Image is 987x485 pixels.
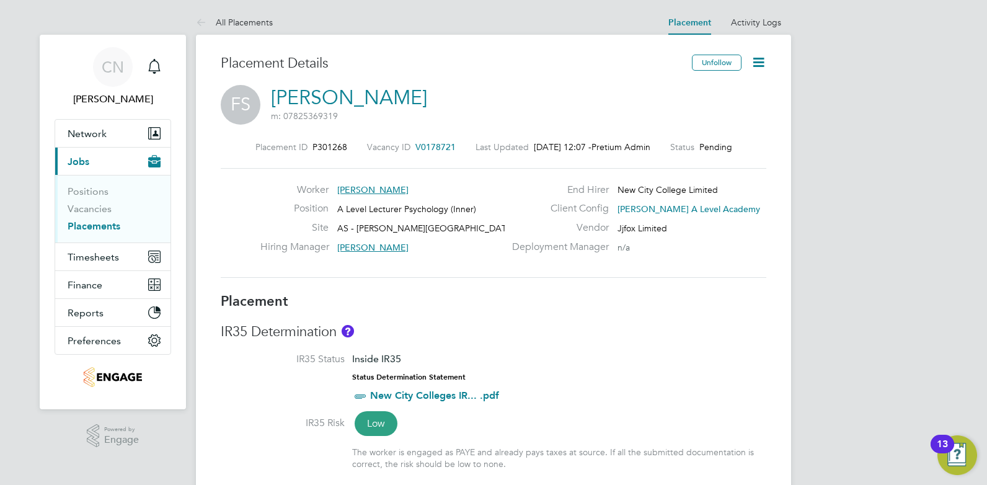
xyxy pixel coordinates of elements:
[337,223,515,234] span: AS - [PERSON_NAME][GEOGRAPHIC_DATA]
[352,447,766,469] div: The worker is engaged as PAYE and already pays taxes at source. If all the submitted documentatio...
[40,35,186,409] nav: Main navigation
[55,175,170,242] div: Jobs
[692,55,741,71] button: Unfollow
[55,148,170,175] button: Jobs
[221,85,260,125] span: FS
[55,271,170,298] button: Finance
[260,184,329,197] label: Worker
[68,156,89,167] span: Jobs
[68,279,102,291] span: Finance
[68,220,120,232] a: Placements
[505,184,609,197] label: End Hirer
[221,293,288,309] b: Placement
[260,202,329,215] label: Position
[505,202,609,215] label: Client Config
[699,141,732,153] span: Pending
[476,141,529,153] label: Last Updated
[505,221,609,234] label: Vendor
[352,373,466,381] strong: Status Determination Statement
[68,251,119,263] span: Timesheets
[591,141,650,153] span: Pretium Admin
[102,59,124,75] span: CN
[84,367,141,387] img: jjfox-logo-retina.png
[68,203,112,215] a: Vacancies
[617,242,630,253] span: n/a
[617,223,667,234] span: Jjfox Limited
[670,141,694,153] label: Status
[342,325,354,337] button: About IR35
[104,435,139,445] span: Engage
[68,335,121,347] span: Preferences
[337,184,409,195] span: [PERSON_NAME]
[68,185,108,197] a: Positions
[221,323,766,341] h3: IR35 Determination
[55,327,170,354] button: Preferences
[255,141,308,153] label: Placement ID
[260,241,329,254] label: Hiring Manager
[55,47,171,107] a: CN[PERSON_NAME]
[668,17,711,28] a: Placement
[312,141,347,153] span: P301268
[617,203,760,215] span: [PERSON_NAME] A Level Academy
[352,353,401,365] span: Inside IR35
[271,110,338,122] span: m: 07825369319
[55,299,170,326] button: Reports
[937,435,977,475] button: Open Resource Center, 13 new notifications
[55,120,170,147] button: Network
[731,17,781,28] a: Activity Logs
[617,184,718,195] span: New City College Limited
[221,417,345,430] label: IR35 Risk
[55,92,171,107] span: Charlie Nunn
[68,307,104,319] span: Reports
[221,353,345,366] label: IR35 Status
[355,411,397,436] span: Low
[937,444,948,460] div: 13
[505,241,609,254] label: Deployment Manager
[370,389,499,401] a: New City Colleges IR... .pdf
[271,86,427,110] a: [PERSON_NAME]
[415,141,456,153] span: V0178721
[260,221,329,234] label: Site
[221,55,683,73] h3: Placement Details
[367,141,410,153] label: Vacancy ID
[87,424,139,448] a: Powered byEngage
[534,141,591,153] span: [DATE] 12:07 -
[55,243,170,270] button: Timesheets
[55,367,171,387] a: Go to home page
[104,424,139,435] span: Powered by
[337,203,476,215] span: A Level Lecturer Psychology (Inner)
[196,17,273,28] a: All Placements
[337,242,409,253] span: [PERSON_NAME]
[68,128,107,140] span: Network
